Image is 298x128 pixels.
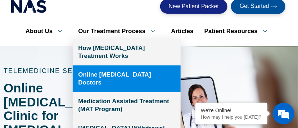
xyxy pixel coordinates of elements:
span: New Patient Packet [169,4,219,9]
a: Patient Resources [199,24,278,39]
a: Online [MEDICAL_DATA] Doctors [73,65,181,92]
a: About Us [20,24,73,39]
span: Get Started [240,3,269,10]
p: TELEMEDICINE SERVICES [4,68,145,74]
a: Medication Assisted Treatment (MAT Program) [73,92,181,119]
a: How [MEDICAL_DATA] Treatment Works [73,39,181,65]
div: We're Online! [201,108,262,113]
p: How may I help you today? [201,114,262,120]
a: Our Treatment Process [73,24,166,39]
a: Articles [166,24,199,39]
